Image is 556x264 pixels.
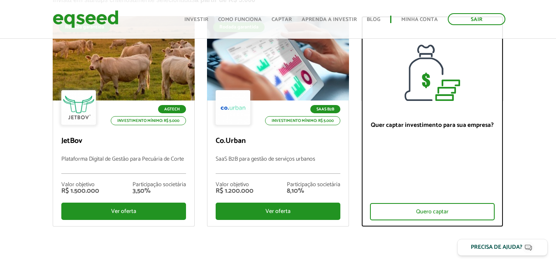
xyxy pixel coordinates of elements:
[53,16,195,227] a: Rodada garantida Agtech Investimento mínimo: R$ 5.000 JetBov Plataforma Digital de Gestão para Pe...
[287,182,340,188] div: Participação societária
[111,116,186,125] p: Investimento mínimo: R$ 5.000
[448,13,505,25] a: Sair
[61,188,99,194] div: R$ 1.500.000
[133,182,186,188] div: Participação societária
[401,17,438,22] a: Minha conta
[310,105,340,113] p: SaaS B2B
[216,182,254,188] div: Valor objetivo
[158,105,186,113] p: Agtech
[287,188,340,194] div: 8,10%
[370,203,495,220] div: Quero captar
[61,137,186,146] p: JetBov
[216,156,340,174] p: SaaS B2B para gestão de serviços urbanos
[53,8,119,30] img: EqSeed
[133,188,186,194] div: 3,50%
[272,17,292,22] a: Captar
[207,16,349,227] a: Rodada garantida SaaS B2B Investimento mínimo: R$ 5.000 Co.Urban SaaS B2B para gestão de serviços...
[184,17,208,22] a: Investir
[61,182,99,188] div: Valor objetivo
[370,121,495,129] p: Quer captar investimento para sua empresa?
[302,17,357,22] a: Aprenda a investir
[265,116,340,125] p: Investimento mínimo: R$ 5.000
[216,188,254,194] div: R$ 1.200.000
[216,203,340,220] div: Ver oferta
[61,203,186,220] div: Ver oferta
[218,17,262,22] a: Como funciona
[361,16,503,227] a: Quer captar investimento para sua empresa? Quero captar
[367,17,380,22] a: Blog
[61,156,186,174] p: Plataforma Digital de Gestão para Pecuária de Corte
[216,137,340,146] p: Co.Urban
